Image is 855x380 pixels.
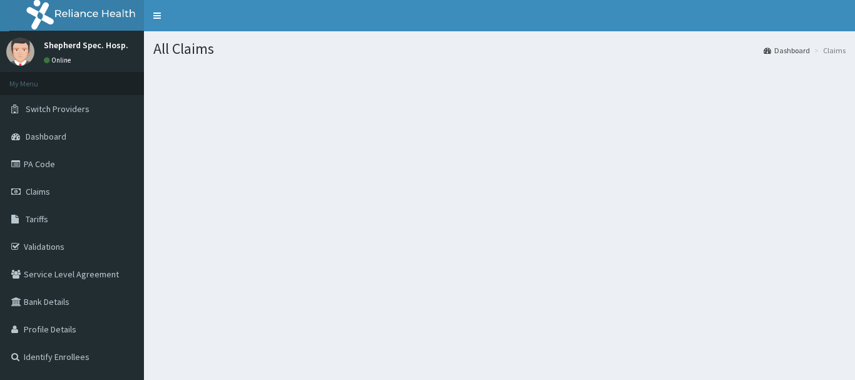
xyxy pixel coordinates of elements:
[153,41,846,57] h1: All Claims
[26,131,66,142] span: Dashboard
[44,41,128,49] p: Shepherd Spec. Hosp.
[26,213,48,225] span: Tariffs
[26,103,90,115] span: Switch Providers
[811,45,846,56] li: Claims
[44,56,74,64] a: Online
[764,45,810,56] a: Dashboard
[26,186,50,197] span: Claims
[6,38,34,66] img: User Image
